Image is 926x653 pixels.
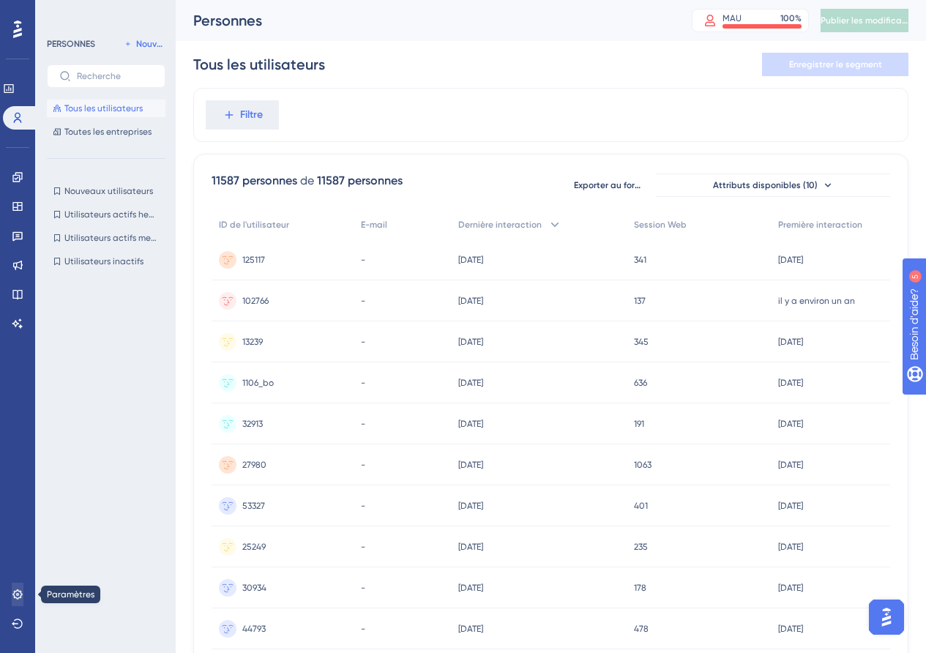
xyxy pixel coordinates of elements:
[458,501,483,511] font: [DATE]
[458,419,483,429] font: [DATE]
[300,173,314,187] font: de
[242,337,263,347] font: 13239
[193,56,325,73] font: Tous les utilisateurs
[361,501,365,511] font: -
[124,35,165,53] button: Nouveau
[634,296,646,306] font: 137
[47,123,165,141] button: Toutes les entreprises
[317,173,345,187] font: 11587
[361,460,365,470] font: -
[634,337,649,347] font: 345
[242,255,265,265] font: 125117
[361,378,365,388] font: -
[778,583,803,593] font: [DATE]
[458,255,483,265] font: [DATE]
[242,419,263,429] font: 32913
[821,9,908,32] button: Publier les modifications
[64,233,176,243] font: Utilisateurs actifs mensuels
[778,378,803,388] font: [DATE]
[778,296,855,306] font: il y a environ un an
[574,173,647,197] button: Exporter au format CSV
[47,206,165,223] button: Utilisateurs actifs hebdomadaires
[361,255,365,265] font: -
[634,501,648,511] font: 401
[116,9,120,17] font: 5
[47,182,165,200] button: Nouveaux utilisateurs
[206,100,279,130] button: Filtre
[64,103,143,113] font: Tous les utilisateurs
[361,220,387,230] font: E-mail
[361,542,365,552] font: -
[780,13,795,23] font: 100
[242,378,274,388] font: 1106_bo
[242,583,266,593] font: 30934
[778,419,803,429] font: [DATE]
[656,173,890,197] button: Attributs disponibles (10)
[713,180,818,190] font: Attributs disponibles (10)
[242,624,266,634] font: 44793
[64,209,204,220] font: Utilisateurs actifs hebdomadaires
[865,595,908,639] iframe: Lanceur d'assistant d'IA UserGuiding
[634,378,647,388] font: 636
[240,108,263,121] font: Filtre
[634,419,644,429] font: 191
[778,624,803,634] font: [DATE]
[458,460,483,470] font: [DATE]
[242,173,297,187] font: personnes
[634,542,648,552] font: 235
[789,59,882,70] font: Enregistrer le segment
[47,39,95,49] font: PERSONNES
[47,253,165,270] button: Utilisateurs inactifs
[77,71,153,81] input: Recherche
[458,337,483,347] font: [DATE]
[458,583,483,593] font: [DATE]
[634,255,646,265] font: 341
[47,229,165,247] button: Utilisateurs actifs mensuels
[136,39,173,49] font: Nouveau
[722,13,742,23] font: MAU
[219,220,289,230] font: ID de l'utilisateur
[778,542,803,552] font: [DATE]
[634,583,646,593] font: 178
[193,12,262,29] font: Personnes
[34,7,106,18] font: Besoin d'aide?
[821,15,922,26] font: Publier les modifications
[212,173,239,187] font: 11587
[795,13,802,23] font: %
[778,337,803,347] font: [DATE]
[361,419,365,429] font: -
[47,100,165,117] button: Tous les utilisateurs
[361,337,365,347] font: -
[242,460,266,470] font: 27980
[361,624,365,634] font: -
[458,542,483,552] font: [DATE]
[64,256,143,266] font: Utilisateurs inactifs
[458,624,483,634] font: [DATE]
[242,542,266,552] font: 25249
[242,296,269,306] font: 102766
[778,501,803,511] font: [DATE]
[762,53,908,76] button: Enregistrer le segment
[458,378,483,388] font: [DATE]
[361,296,365,306] font: -
[634,460,651,470] font: 1063
[458,296,483,306] font: [DATE]
[634,624,649,634] font: 478
[458,220,542,230] font: Dernière interaction
[574,180,671,190] font: Exporter au format CSV
[361,583,365,593] font: -
[778,220,862,230] font: Première interaction
[64,186,153,196] font: Nouveaux utilisateurs
[778,255,803,265] font: [DATE]
[778,460,803,470] font: [DATE]
[242,501,265,511] font: 53327
[64,127,152,137] font: Toutes les entreprises
[348,173,403,187] font: personnes
[634,220,687,230] font: Session Web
